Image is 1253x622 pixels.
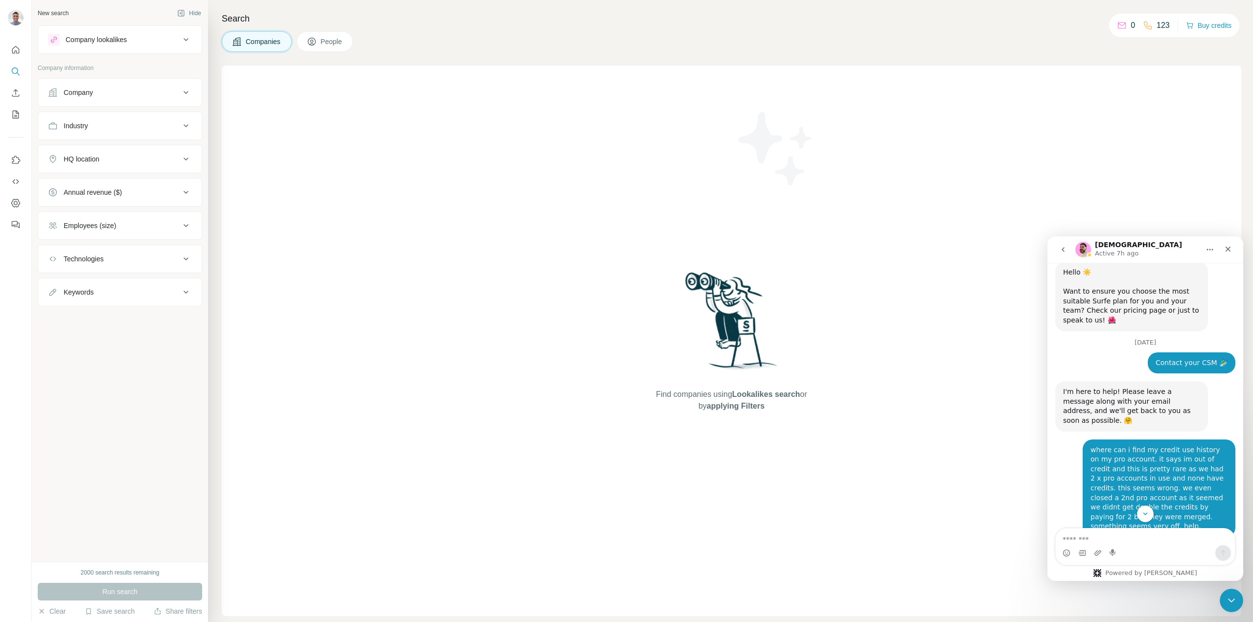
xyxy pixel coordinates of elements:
[38,606,66,616] button: Clear
[732,105,820,193] img: Surfe Illustration - Stars
[732,390,800,398] span: Lookalikes search
[38,9,69,18] div: New search
[681,270,783,379] img: Surfe Illustration - Woman searching with binoculars
[85,606,135,616] button: Save search
[64,154,99,164] div: HQ location
[38,147,202,171] button: HQ location
[64,187,122,197] div: Annual revenue ($)
[8,84,23,102] button: Enrich CSV
[64,287,93,297] div: Keywords
[38,247,202,271] button: Technologies
[64,254,104,264] div: Technologies
[8,106,23,123] button: My lists
[38,114,202,138] button: Industry
[8,63,23,80] button: Search
[154,606,202,616] button: Share filters
[8,151,23,169] button: Use Surfe on LinkedIn
[653,389,810,412] span: Find companies using or by
[66,35,127,45] div: Company lookalikes
[38,64,202,72] p: Company information
[38,28,202,51] button: Company lookalikes
[246,37,281,46] span: Companies
[8,10,23,25] img: Avatar
[38,81,202,104] button: Company
[81,568,160,577] div: 2000 search results remaining
[8,216,23,233] button: Feedback
[1157,20,1170,31] p: 123
[1131,20,1135,31] p: 0
[321,37,343,46] span: People
[38,280,202,304] button: Keywords
[38,181,202,204] button: Annual revenue ($)
[64,221,116,230] div: Employees (size)
[1220,589,1243,612] iframe: Intercom live chat
[1047,236,1243,581] iframe: Intercom live chat
[8,194,23,212] button: Dashboard
[707,402,765,410] span: applying Filters
[64,88,93,97] div: Company
[222,12,1241,25] h4: Search
[1186,19,1231,32] button: Buy credits
[170,6,208,21] button: Hide
[8,173,23,190] button: Use Surfe API
[8,41,23,59] button: Quick start
[64,121,88,131] div: Industry
[38,214,202,237] button: Employees (size)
